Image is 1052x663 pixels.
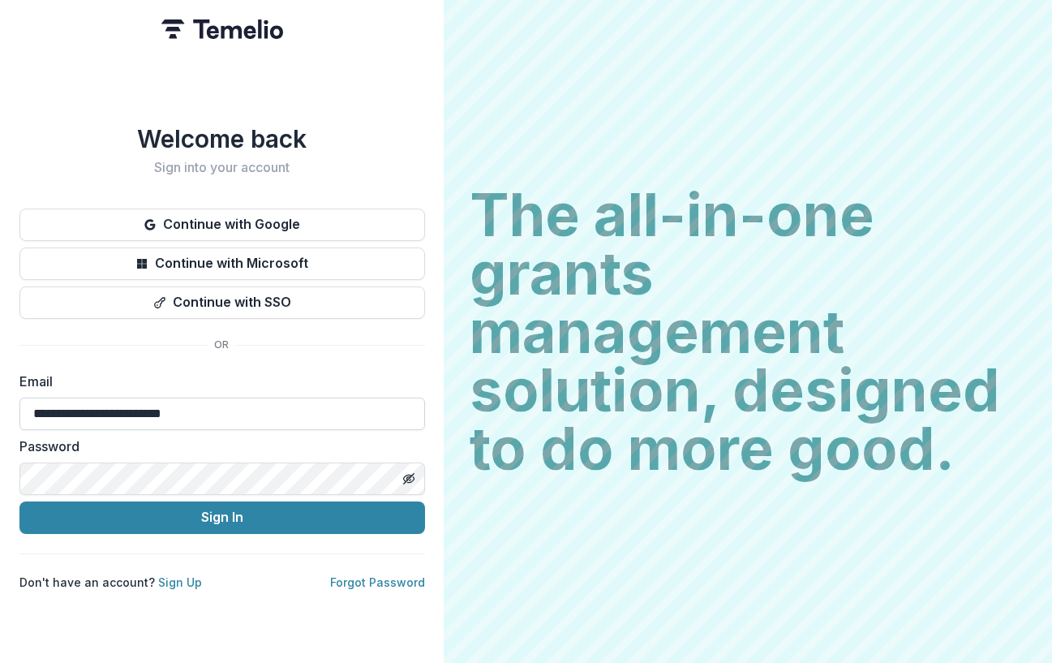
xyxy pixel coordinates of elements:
button: Sign In [19,502,425,534]
h2: Sign into your account [19,160,425,175]
img: Temelio [161,19,283,39]
button: Continue with SSO [19,286,425,319]
a: Forgot Password [330,575,425,589]
button: Toggle password visibility [396,466,422,492]
a: Sign Up [158,575,202,589]
p: Don't have an account? [19,574,202,591]
label: Password [19,437,415,456]
button: Continue with Google [19,209,425,241]
h1: Welcome back [19,124,425,153]
label: Email [19,372,415,391]
button: Continue with Microsoft [19,248,425,280]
